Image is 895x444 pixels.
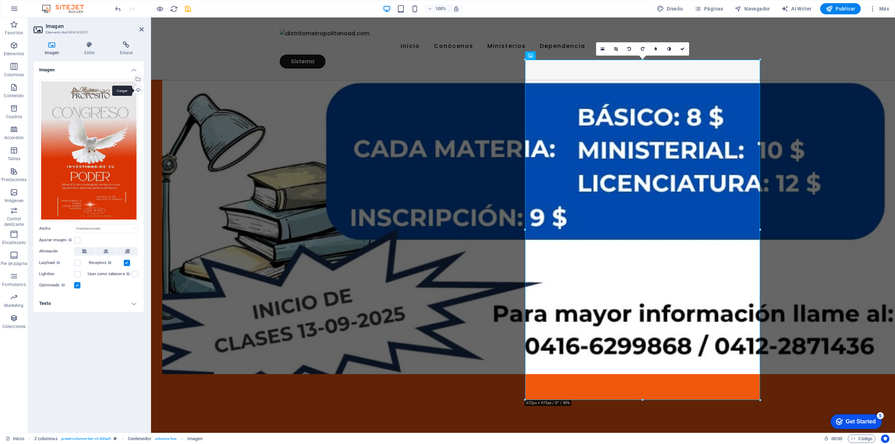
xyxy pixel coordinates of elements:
[39,236,74,244] label: Ajustar imagen
[34,41,73,56] h4: Imagen
[779,3,815,14] button: AI Writer
[46,29,130,36] h3: Elemento #ed-804182031
[39,247,74,256] label: Alineación
[88,270,132,278] label: Usar como cabecera
[649,42,663,56] a: Desenfoque
[732,3,773,14] button: Navegador
[187,435,203,443] span: Haz clic para seleccionar y doble clic para editar
[881,435,889,443] button: Usercentrics
[114,5,122,13] i: Deshacer: Cambiar imagen (Ctrl+Z)
[60,435,111,443] span: . preset-columns-two-v2-default
[156,5,164,13] button: Haz clic para salir del modo de previsualización y seguir editando
[39,259,74,267] label: Lazyload
[609,42,623,56] a: Modo de recorte
[735,5,770,12] span: Navegador
[154,435,177,443] span: . columns-box
[4,93,24,99] p: Contenido
[2,324,26,329] p: Colecciones
[4,303,23,308] p: Marketing
[184,5,192,13] i: Guardar (Ctrl+S)
[6,114,22,120] p: Cuadros
[4,135,24,141] p: Accordion
[5,198,23,203] p: Imágenes
[52,1,59,8] div: 5
[114,5,122,13] button: undo
[623,42,636,56] a: Girar 90° a la izquierda
[4,72,24,78] p: Columnas
[831,435,842,443] span: 00 00
[114,437,117,441] i: Este elemento es un preajuste personalizable
[654,3,686,14] div: Diseño (Ctrl+Alt+Y)
[34,435,58,443] span: Haz clic para seleccionar y doble clic para editar
[820,3,861,14] button: Publicar
[8,156,21,162] p: Tablas
[866,3,892,14] button: Más
[34,62,144,74] h4: Imagen
[40,5,93,13] img: Editor Logo
[34,295,144,312] h4: Texto
[34,435,203,443] nav: breadcrumb
[6,435,24,443] a: Haz clic para cancelar la selección y doble clic para abrir páginas
[170,5,178,13] button: reload
[73,41,109,56] h4: Estilo
[676,42,689,56] a: Confirmar ( Ctrl ⏎ )
[654,3,686,14] button: Diseño
[21,8,51,14] div: Get Started
[2,240,26,245] p: Encabezado
[869,5,889,12] span: Más
[6,3,57,18] div: Get Started 5 items remaining, 0% complete
[692,3,726,14] button: Páginas
[39,80,138,221] div: WhatsAppImage2025-08-18at10.03.52AM-Zt3_Cpl7nthdYXXP83Hwmg.jpeg
[435,5,446,13] h6: 100%
[663,42,676,56] a: Escala de grises
[848,435,875,443] button: Código
[133,85,143,95] a: Cargar
[128,435,151,443] span: Haz clic para seleccionar y doble clic para editar
[1,177,26,182] p: Prestaciones
[184,5,192,13] button: save
[2,282,26,287] p: Formularios
[4,51,24,57] p: Elementos
[39,270,74,278] label: Lightbox
[826,5,855,12] span: Publicar
[170,5,178,13] i: Volver a cargar página
[657,5,683,12] span: Diseño
[39,227,74,230] label: Ancho
[39,281,74,289] label: Optimizado
[1,261,27,266] p: Pie de página
[824,435,843,443] h6: Tiempo de la sesión
[596,42,609,56] a: Selecciona archivos del administrador de archivos, de la galería de fotos o carga archivo(s)
[836,436,837,441] span: :
[851,435,872,443] span: Código
[453,6,459,12] i: Al redimensionar, ajustar el nivel de zoom automáticamente para ajustarse al dispositivo elegido.
[109,41,144,56] h4: Enlace
[89,259,124,267] label: Receptivo
[46,23,144,29] h2: Imagen
[424,5,449,13] button: 100%
[781,5,812,12] span: AI Writer
[636,42,649,56] a: Girar 90° a la derecha
[694,5,723,12] span: Páginas
[5,30,23,36] p: Favoritos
